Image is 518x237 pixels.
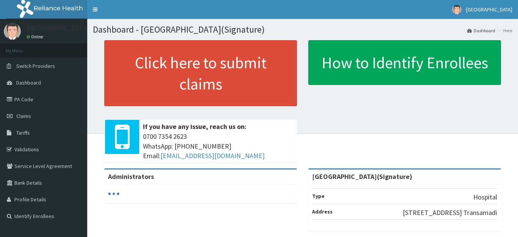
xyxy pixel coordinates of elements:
p: Hospital [473,192,497,202]
span: Claims [16,113,31,119]
span: [GEOGRAPHIC_DATA] [466,6,512,13]
h1: Dashboard - [GEOGRAPHIC_DATA](Signature) [93,25,512,35]
span: Dashboard [16,79,41,86]
a: Dashboard [467,27,495,34]
li: Here [496,27,512,34]
b: If you have any issue, reach us on: [143,122,246,131]
a: How to Identify Enrollees [308,40,501,85]
img: User Image [4,23,21,40]
span: 0700 7354 2623 WhatsApp: [PHONE_NUMBER] Email: [143,132,293,161]
b: Address [312,208,333,215]
b: Type [312,193,325,199]
span: Tariffs [16,129,30,136]
p: [STREET_ADDRESS] Transamadi [403,208,497,218]
a: Click here to submit claims [104,40,297,106]
img: User Image [452,5,461,14]
p: [GEOGRAPHIC_DATA] [27,25,89,31]
a: [EMAIL_ADDRESS][DOMAIN_NAME] [160,151,265,160]
b: Administrators [108,172,154,181]
a: Online [27,34,45,39]
strong: [GEOGRAPHIC_DATA](Signature) [312,172,412,181]
svg: audio-loading [108,188,119,199]
span: Switch Providers [16,63,55,69]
